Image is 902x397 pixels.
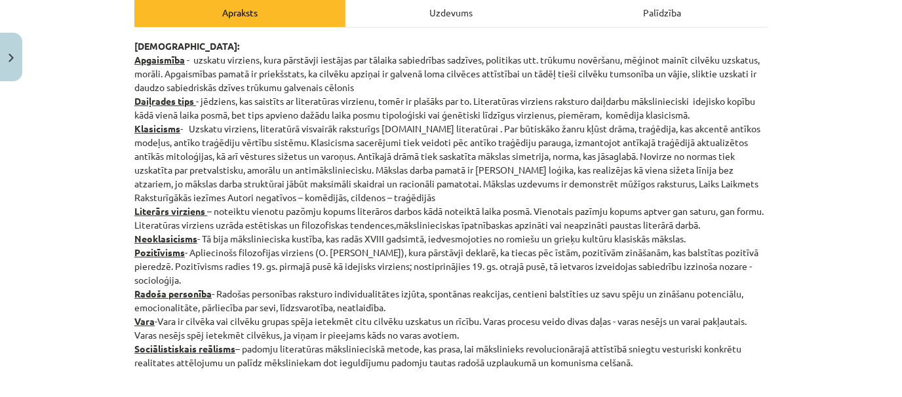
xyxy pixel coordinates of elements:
[134,205,205,217] strong: Literārs virziens
[134,123,180,134] strong: Klasicisms
[134,315,155,327] strong: Vara
[134,233,197,244] strong: Neoklasicisms
[134,95,194,107] strong: Daiļrades tips
[134,288,212,299] strong: Radoša personība
[134,246,185,258] strong: Pozitīvisms
[134,40,239,52] strong: [DEMOGRAPHIC_DATA]:
[134,39,768,369] p: - uzskatu virziens, kura pārstāvji iestājas par tālaika sabiedrības sadzīves, politikas utt. trūk...
[9,54,14,62] img: icon-close-lesson-0947bae3869378f0d4975bcd49f059093ad1ed9edebbc8119c70593378902aed.svg
[134,54,185,66] u: Apgaismība
[134,343,235,354] strong: Sociālistiskais reālisms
